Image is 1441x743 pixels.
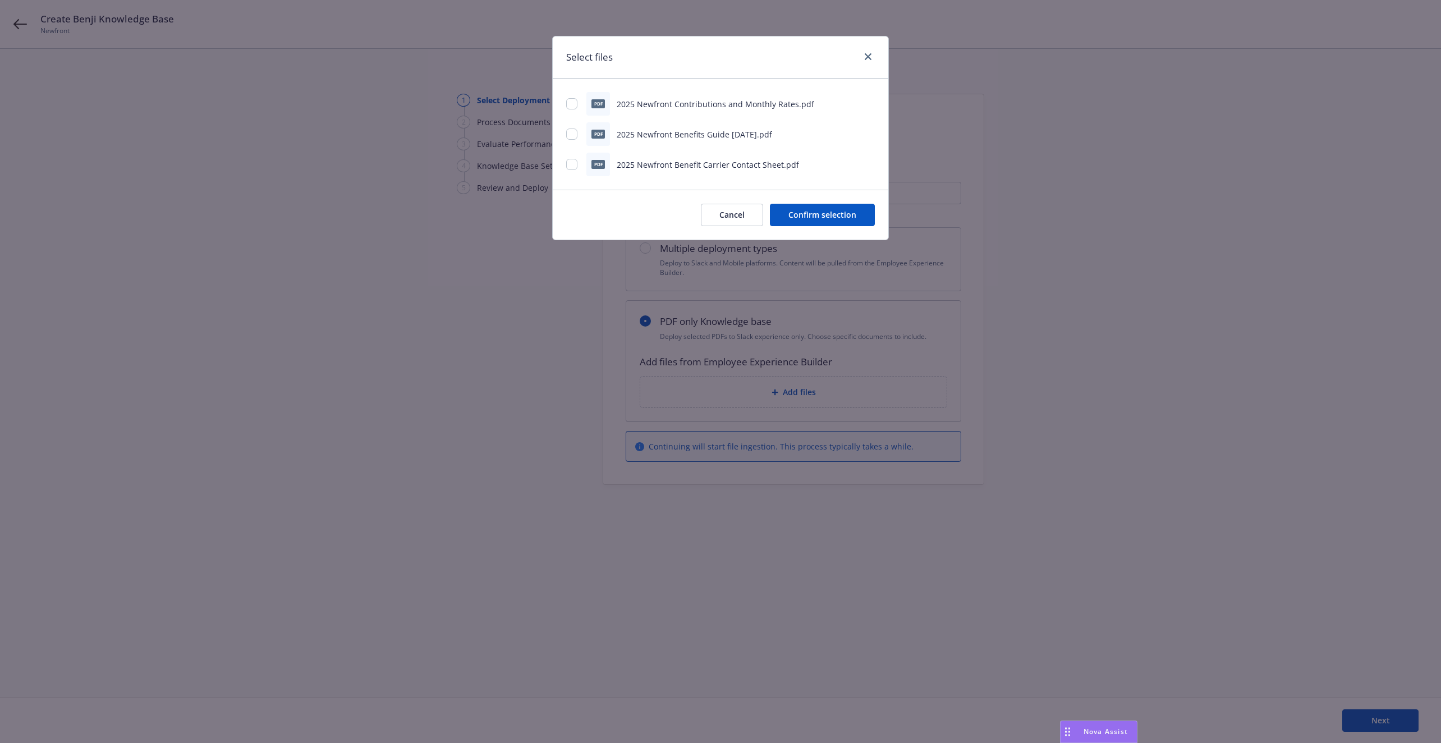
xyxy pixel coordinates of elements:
[591,160,605,168] span: pdf
[1084,727,1128,736] span: Nova Assist
[770,204,875,226] button: Confirm selection
[617,129,772,140] span: 2025 Newfront Benefits Guide [DATE].pdf
[591,130,605,138] span: pdf
[1061,721,1075,742] div: Drag to move
[617,99,814,109] span: 2025 Newfront Contributions and Monthly Rates.pdf
[701,204,763,226] button: Cancel
[861,50,875,63] a: close
[1060,721,1137,743] button: Nova Assist
[591,99,605,108] span: pdf
[566,50,613,65] h1: Select files
[617,159,799,170] span: 2025 Newfront Benefit Carrier Contact Sheet.pdf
